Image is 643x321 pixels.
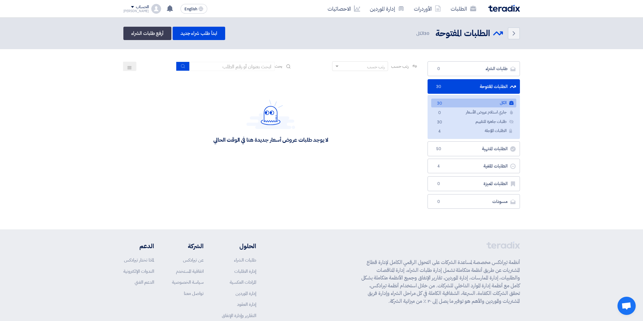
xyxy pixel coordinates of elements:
[435,181,442,187] span: 0
[435,84,442,90] span: 30
[428,141,520,156] a: الطلبات المنتهية50
[172,279,204,286] a: سياسة الخصوصية
[361,258,520,305] p: أنظمة تيرادكس مخصصة لمساعدة الشركات على التحول الرقمي الكامل لإدارة قطاع المشتريات عن طريق أنظمة ...
[431,99,516,107] a: الكل
[135,279,154,286] a: الدعم الفني
[136,5,149,10] div: الحساب
[365,2,409,16] a: إدارة الموردين
[213,136,328,143] div: لا يوجد طلبات عروض أسعار جديدة هنا في الوقت الحالي
[230,279,256,286] a: المزادات العكسية
[431,117,516,126] a: طلبات جاهزة للتقييم
[172,242,204,251] li: الشركة
[436,128,443,135] span: 4
[436,100,443,107] span: 30
[428,79,520,94] a: الطلبات المفتوحة30
[435,66,442,72] span: 0
[428,176,520,191] a: الطلبات المميزة0
[184,290,204,297] a: تواصل معنا
[416,30,430,37] span: الكل
[428,159,520,174] a: الطلبات الملغية4
[435,28,490,39] h2: الطلبات المفتوحة
[488,5,520,12] img: Teradix logo
[123,27,171,40] a: أرفع طلبات الشراء
[435,163,442,169] span: 4
[123,9,149,13] div: [PERSON_NAME]
[222,312,256,319] a: التقارير وإدارة الإنفاق
[184,7,197,11] span: English
[181,4,207,14] button: English
[431,127,516,135] a: الطلبات المؤجلة
[431,108,516,117] a: جاري استلام عروض الأسعار
[151,4,161,14] img: profile_test.png
[275,63,283,69] span: بحث
[234,268,256,275] a: إدارة الطلبات
[391,63,408,69] span: رتب حسب
[236,290,256,297] a: إدارة الموردين
[183,257,204,263] a: عن تيرادكس
[222,242,256,251] li: الحلول
[367,64,385,70] div: رتب حسب
[409,2,446,16] a: الأوردرات
[246,100,295,129] img: Hello
[234,257,256,263] a: طلبات الشراء
[190,62,275,71] input: ابحث بعنوان أو رقم الطلب
[323,2,365,16] a: الاحصائيات
[435,146,442,152] span: 50
[124,257,154,263] a: لماذا تختار تيرادكس
[446,2,481,16] a: الطلبات
[435,199,442,205] span: 0
[617,297,636,315] a: Open chat
[428,61,520,76] a: طلبات الشراء0
[123,242,154,251] li: الدعم
[436,110,443,116] span: 0
[123,268,154,275] a: الندوات الإلكترونية
[173,27,225,40] a: ابدأ طلب شراء جديد
[428,194,520,209] a: مسودات0
[436,119,443,126] span: 30
[237,301,256,308] a: إدارة العقود
[424,30,429,37] span: 30
[176,268,204,275] a: اتفاقية المستخدم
